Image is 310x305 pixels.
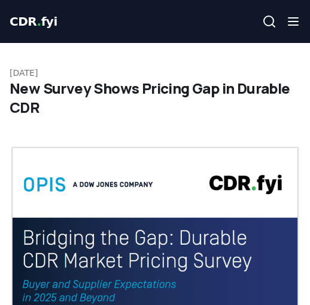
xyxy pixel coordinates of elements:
[10,67,300,79] p: [DATE]
[37,14,41,29] span: .
[10,79,300,117] h1: New Survey Shows Pricing Gap in Durable CDR
[10,14,57,29] span: CDR fyi
[10,13,57,30] a: CDR.fyi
